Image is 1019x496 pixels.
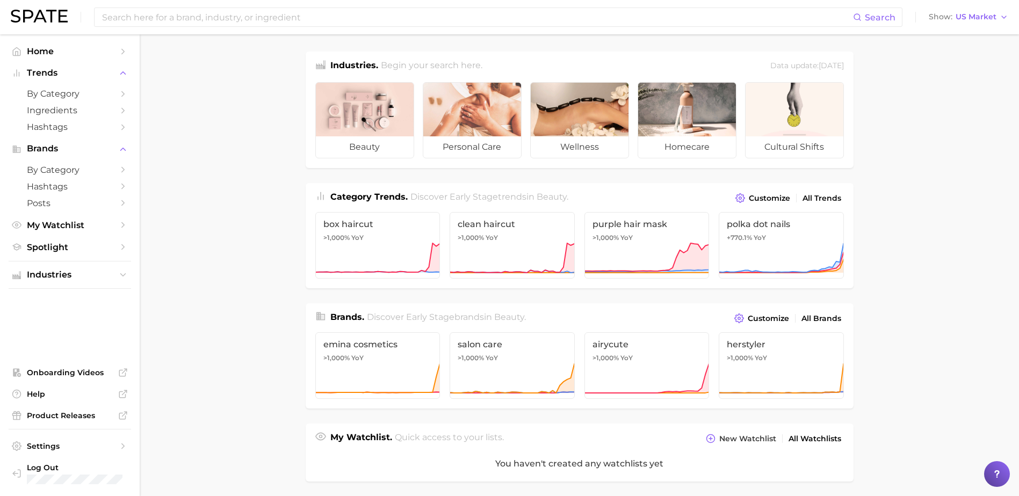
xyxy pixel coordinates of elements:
a: wellness [530,82,629,158]
span: YoY [620,354,633,362]
span: emina cosmetics [323,339,432,349]
span: Spotlight [27,242,113,252]
a: homecare [638,82,736,158]
span: purple hair mask [592,219,702,229]
span: Hashtags [27,181,113,192]
span: wellness [531,136,628,158]
span: Search [865,12,895,23]
button: Customize [732,311,791,326]
button: ShowUS Market [926,10,1011,24]
span: Help [27,389,113,399]
span: airycute [592,339,702,349]
span: YoY [351,234,364,242]
span: >1,000% [458,234,484,242]
span: >1,000% [592,234,619,242]
h1: Industries. [330,59,378,74]
span: Product Releases [27,411,113,420]
span: herstyler [727,339,836,349]
h1: My Watchlist. [330,431,392,446]
span: >1,000% [323,234,350,242]
span: Settings [27,441,113,451]
span: Onboarding Videos [27,368,113,377]
span: polka dot nails [727,219,836,229]
button: Customize [733,191,792,206]
span: Category Trends . [330,192,408,202]
a: My Watchlist [9,217,131,234]
a: airycute>1,000% YoY [584,332,710,399]
span: Trends [27,68,113,78]
h2: Begin your search here. [381,59,482,74]
span: Show [929,14,952,20]
a: Hashtags [9,178,131,195]
span: Ingredients [27,105,113,115]
a: All Trends [800,191,844,206]
span: salon care [458,339,567,349]
span: Hashtags [27,122,113,132]
a: All Watchlists [786,432,844,446]
span: cultural shifts [746,136,843,158]
span: YoY [486,234,498,242]
a: Log out. Currently logged in with e-mail christine.kappner@mane.com. [9,459,131,487]
a: Home [9,43,131,60]
a: Spotlight [9,239,131,256]
a: Hashtags [9,119,131,135]
span: homecare [638,136,736,158]
a: herstyler>1,000% YoY [719,332,844,399]
img: SPATE [11,10,68,23]
button: Trends [9,65,131,81]
span: >1,000% [727,354,753,362]
a: Product Releases [9,407,131,424]
input: Search here for a brand, industry, or ingredient [101,8,853,26]
a: Onboarding Videos [9,364,131,381]
span: Posts [27,198,113,208]
span: clean haircut [458,219,567,229]
span: Industries [27,270,113,280]
span: US Market [956,14,996,20]
span: beauty [316,136,414,158]
div: Data update: [DATE] [770,59,844,74]
a: Posts [9,195,131,211]
span: All Watchlists [789,434,841,443]
div: You haven't created any watchlists yet [306,446,854,482]
a: emina cosmetics>1,000% YoY [315,332,440,399]
span: >1,000% [592,354,619,362]
a: personal care [423,82,522,158]
span: YoY [351,354,364,362]
h2: Quick access to your lists. [395,431,504,446]
span: Customize [748,314,789,323]
a: beauty [315,82,414,158]
a: All Brands [799,311,844,326]
span: Log Out [27,463,141,472]
span: +770.1% [727,234,752,242]
span: by Category [27,165,113,175]
span: Brands . [330,312,364,322]
a: Ingredients [9,102,131,119]
span: beauty [494,312,524,322]
button: Industries [9,267,131,283]
span: YoY [486,354,498,362]
span: My Watchlist [27,220,113,230]
a: clean haircut>1,000% YoY [450,212,575,279]
span: All Brands [801,314,841,323]
span: Home [27,46,113,56]
a: polka dot nails+770.1% YoY [719,212,844,279]
span: New Watchlist [719,434,776,443]
a: by Category [9,85,131,102]
span: >1,000% [323,354,350,362]
button: Brands [9,141,131,157]
a: purple hair mask>1,000% YoY [584,212,710,279]
span: personal care [423,136,521,158]
span: Discover Early Stage trends in . [410,192,568,202]
a: salon care>1,000% YoY [450,332,575,399]
span: YoY [620,234,633,242]
a: Settings [9,438,131,454]
a: by Category [9,162,131,178]
span: YoY [755,354,767,362]
a: box haircut>1,000% YoY [315,212,440,279]
span: All Trends [803,194,841,203]
span: YoY [754,234,766,242]
span: Customize [749,194,790,203]
a: cultural shifts [745,82,844,158]
span: Brands [27,144,113,154]
span: beauty [537,192,567,202]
